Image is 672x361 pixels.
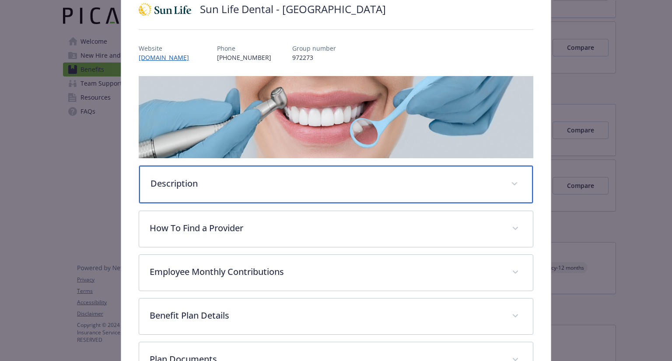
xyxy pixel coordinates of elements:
div: Description [139,166,532,203]
p: Benefit Plan Details [150,309,501,322]
a: [DOMAIN_NAME] [139,53,196,62]
p: Website [139,44,196,53]
img: banner [139,76,533,158]
p: Employee Monthly Contributions [150,265,501,278]
h2: Sun Life Dental - [GEOGRAPHIC_DATA] [200,2,386,17]
div: Benefit Plan Details [139,299,532,334]
p: Description [150,177,500,190]
div: How To Find a Provider [139,211,532,247]
p: 972273 [292,53,336,62]
p: How To Find a Provider [150,222,501,235]
div: Employee Monthly Contributions [139,255,532,291]
p: Phone [217,44,271,53]
p: [PHONE_NUMBER] [217,53,271,62]
p: Group number [292,44,336,53]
